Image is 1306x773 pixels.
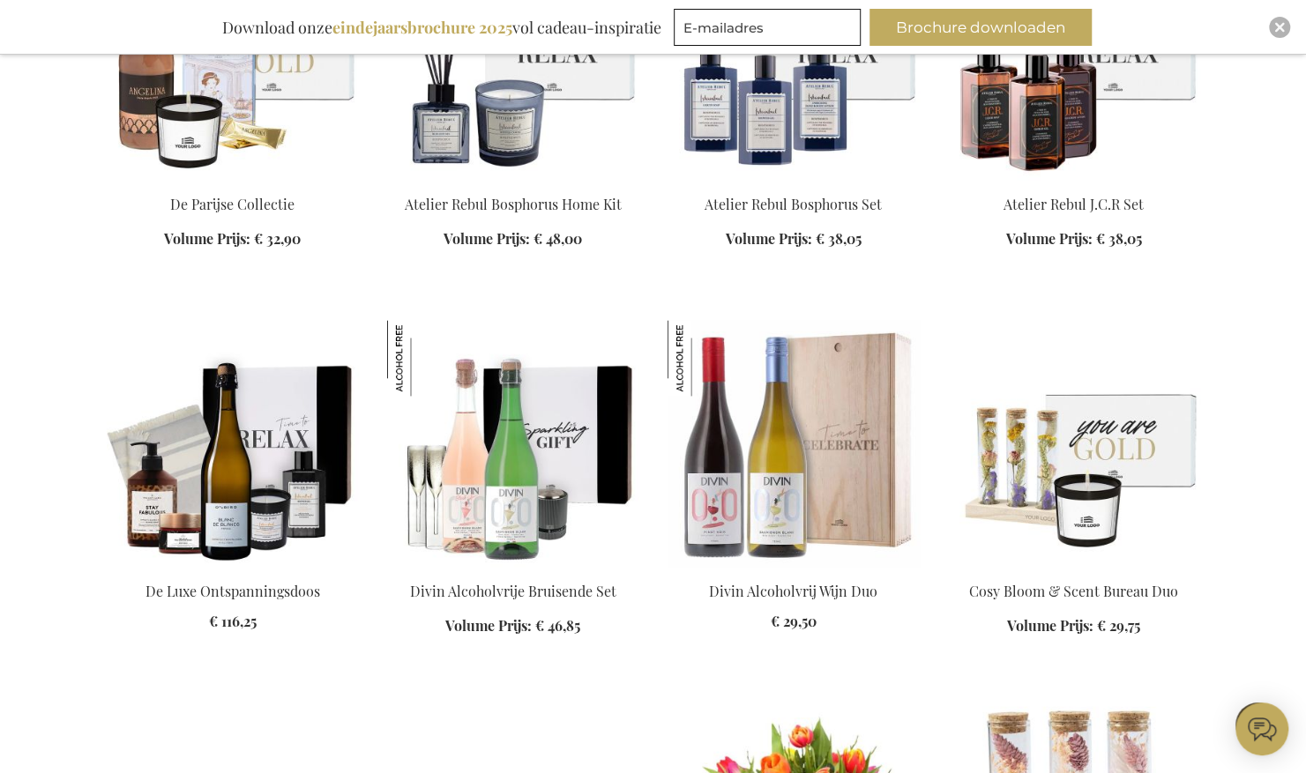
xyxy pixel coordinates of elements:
div: Download onze vol cadeau-inspiratie [214,9,669,46]
a: Volume Prijs: € 46,85 [445,616,580,636]
a: Divin Alcoholvrij Wijn Duo [709,582,877,600]
a: Divin Alcoholvrije Bruisende Set [410,582,616,600]
span: € 38,05 [816,229,862,248]
a: The Parisian Collection [107,173,359,190]
a: Atelier Rebul Bosphorus Set [705,195,882,213]
a: Atelier Rebul Bosphorus Home Kit [405,195,622,213]
img: De Luxe Ontspanningsdoos [107,320,359,567]
a: Volume Prijs: € 48,00 [444,229,582,249]
form: marketing offers and promotions [674,9,866,51]
a: De Luxe Ontspanningsdoos [146,582,320,600]
span: € 32,90 [254,229,301,248]
a: Atelier Rebul J.C.R Set [948,173,1200,190]
img: Divin Alcoholvrije Bruisende Set [387,320,463,396]
img: Divin Non-Alcoholic Wine Duo [668,320,920,567]
span: Volume Prijs: [445,616,532,635]
a: Atelier Rebul J.C.R Set [1004,195,1144,213]
iframe: belco-activator-frame [1235,702,1288,755]
a: Volume Prijs: € 38,05 [726,229,862,249]
span: Volume Prijs: [444,229,530,248]
a: De Luxe Ontspanningsdoos [107,560,359,576]
a: Volume Prijs: € 32,90 [164,229,301,249]
a: Atelier Rebul Bosphorus Home Kit [387,173,639,190]
img: The Bloom & Scent Cosy Desk Duo [948,320,1200,567]
span: € 29,75 [1097,616,1140,635]
span: € 29,50 [771,612,817,630]
img: Divin Non-Alcoholic Sparkling Set [387,320,639,567]
div: Close [1269,17,1290,38]
span: Volume Prijs: [726,229,812,248]
input: E-mailadres [674,9,861,46]
img: Divin Alcoholvrij Wijn Duo [668,320,743,396]
button: Brochure downloaden [869,9,1092,46]
a: Volume Prijs: € 38,05 [1006,229,1142,249]
span: Volume Prijs: [1006,229,1093,248]
a: Atelier Rebul Bosphorus Set [668,173,920,190]
span: Volume Prijs: [164,229,250,248]
span: Volume Prijs: [1007,616,1093,635]
span: € 48,00 [534,229,582,248]
span: € 38,05 [1096,229,1142,248]
span: € 116,25 [209,612,257,630]
a: Divin Non-Alcoholic Sparkling Set Divin Alcoholvrije Bruisende Set [387,560,639,576]
b: eindejaarsbrochure 2025 [332,17,512,38]
img: Close [1274,22,1285,33]
span: € 46,85 [535,616,580,635]
a: Volume Prijs: € 29,75 [1007,616,1140,636]
a: De Parijse Collectie [170,195,295,213]
a: Cosy Bloom & Scent Bureau Duo [969,582,1178,600]
a: The Bloom & Scent Cosy Desk Duo [948,560,1200,576]
a: Divin Non-Alcoholic Wine Duo Divin Alcoholvrij Wijn Duo [668,560,920,576]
